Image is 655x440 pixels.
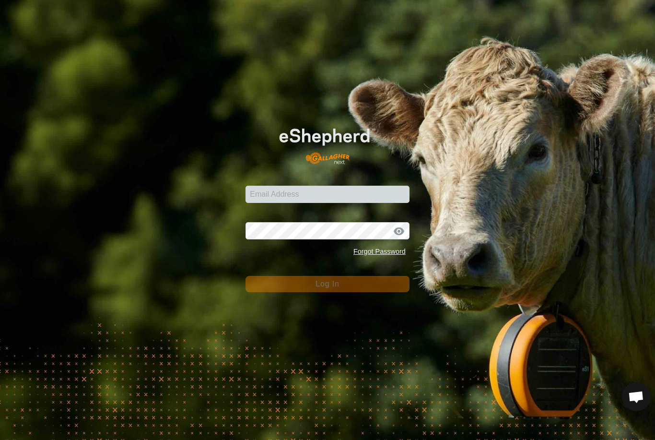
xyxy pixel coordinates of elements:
img: E-shepherd Logo [262,115,393,170]
a: Forgot Password [353,248,406,255]
span: Log In [316,280,339,288]
input: Email Address [246,186,409,203]
button: Log In [246,276,409,292]
div: Open chat [622,382,651,411]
